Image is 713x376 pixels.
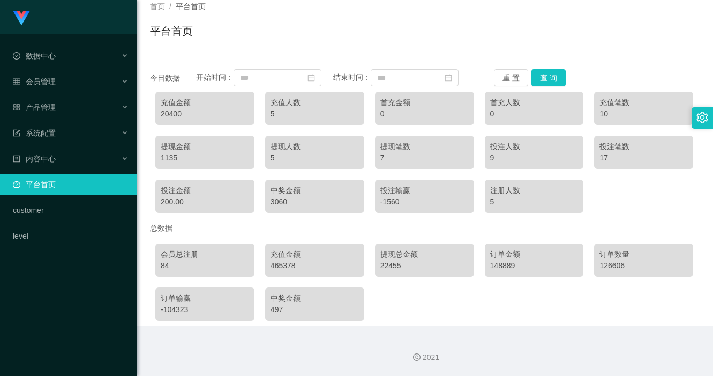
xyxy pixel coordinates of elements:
[161,108,249,120] div: 20400
[13,129,20,137] i: 图标: form
[494,69,528,86] button: 重 置
[380,141,469,152] div: 提现笔数
[13,225,129,247] a: level
[150,2,165,11] span: 首页
[271,196,359,208] div: 3060
[271,249,359,260] div: 充值金额
[176,2,206,11] span: 平台首页
[13,154,56,163] span: 内容中心
[13,155,20,163] i: 图标: profile
[196,73,234,82] span: 开始时间：
[13,174,129,195] a: 图标: dashboard平台首页
[490,185,579,196] div: 注册人数
[271,260,359,271] div: 465378
[380,249,469,260] div: 提现总金额
[161,152,249,164] div: 1135
[490,249,579,260] div: 订单金额
[271,152,359,164] div: 5
[413,353,421,361] i: 图标: copyright
[380,196,469,208] div: -1560
[307,74,315,82] i: 图标: calendar
[161,185,249,196] div: 投注金额
[490,152,579,164] div: 9
[161,97,249,108] div: 充值金额
[150,23,193,39] h1: 平台首页
[271,304,359,315] div: 497
[599,141,688,152] div: 投注笔数
[333,73,371,82] span: 结束时间：
[599,249,688,260] div: 订单数量
[490,108,579,120] div: 0
[13,52,20,60] i: 图标: check-circle-o
[380,97,469,108] div: 首充金额
[169,2,171,11] span: /
[161,293,249,304] div: 订单输赢
[380,260,469,271] div: 22455
[13,78,20,85] i: 图标: table
[380,185,469,196] div: 投注输赢
[13,77,56,86] span: 会员管理
[380,108,469,120] div: 0
[599,108,688,120] div: 10
[490,260,579,271] div: 148889
[490,196,579,208] div: 5
[161,304,249,315] div: -104323
[146,352,704,363] div: 2021
[599,260,688,271] div: 126606
[271,293,359,304] div: 中奖金额
[271,108,359,120] div: 5
[150,72,196,84] div: 今日数据
[161,196,249,208] div: 200.00
[161,260,249,271] div: 84
[380,152,469,164] div: 7
[490,97,579,108] div: 首充人数
[490,141,579,152] div: 投注人数
[13,129,56,137] span: 系统配置
[531,69,566,86] button: 查 询
[271,141,359,152] div: 提现人数
[13,51,56,60] span: 数据中心
[445,74,452,82] i: 图标: calendar
[13,103,56,112] span: 产品管理
[599,97,688,108] div: 充值笔数
[271,185,359,196] div: 中奖金额
[13,104,20,111] i: 图标: appstore-o
[150,218,700,238] div: 总数据
[161,141,249,152] div: 提现金额
[13,200,129,221] a: customer
[271,97,359,108] div: 充值人数
[696,112,708,123] i: 图标: setting
[599,152,688,164] div: 17
[13,11,30,26] img: logo.9652507e.png
[161,249,249,260] div: 会员总注册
